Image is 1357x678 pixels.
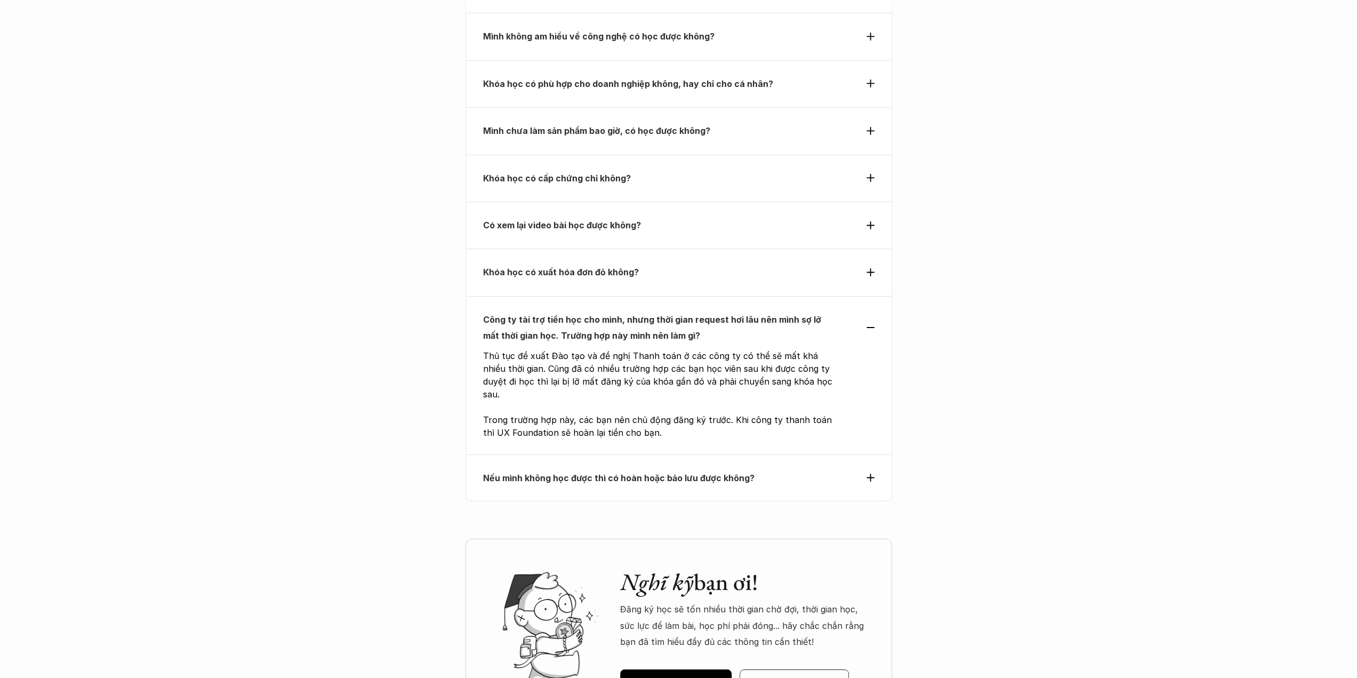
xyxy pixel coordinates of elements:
[483,349,839,401] p: Thủ tục đề xuất Đào tạo và đề nghị Thanh toán ở các công ty có thể sẽ mất khá nhiều thời gian. Cũ...
[483,473,754,483] strong: Nếu mình không học được thì có hoàn hoặc bảo lưu được không?
[483,78,773,89] strong: Khóa học có phù hợp cho doanh nghiệp không, hay chỉ cho cá nhân?
[620,568,871,596] h2: bạn ơi!
[620,601,871,650] p: Đăng ký học sẽ tốn nhiều thời gian chờ đợi, thời gian học, sức lực để làm bài, học phí phải đóng....
[483,31,714,42] strong: Mình không am hiểu về công nghệ có học được không?
[483,125,710,136] strong: Mình chưa làm sản phẩm bao giờ, có học được không?
[620,567,694,597] em: Nghĩ kỹ
[483,267,639,277] strong: Khóa học có xuất hóa đơn đỏ không?
[483,413,839,439] p: Trong trường hợp này, các bạn nên chủ động đăng ký trước. Khi công ty thanh toán thì UX Foundatio...
[483,173,631,184] strong: Khóa học có cấp chứng chỉ không?
[483,314,823,341] strong: Công ty tài trợ tiền học cho mình, nhưng thời gian request hơi lâu nên mình sợ lỡ mất thời gian h...
[483,220,641,230] strong: Có xem lại video bài học được không?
